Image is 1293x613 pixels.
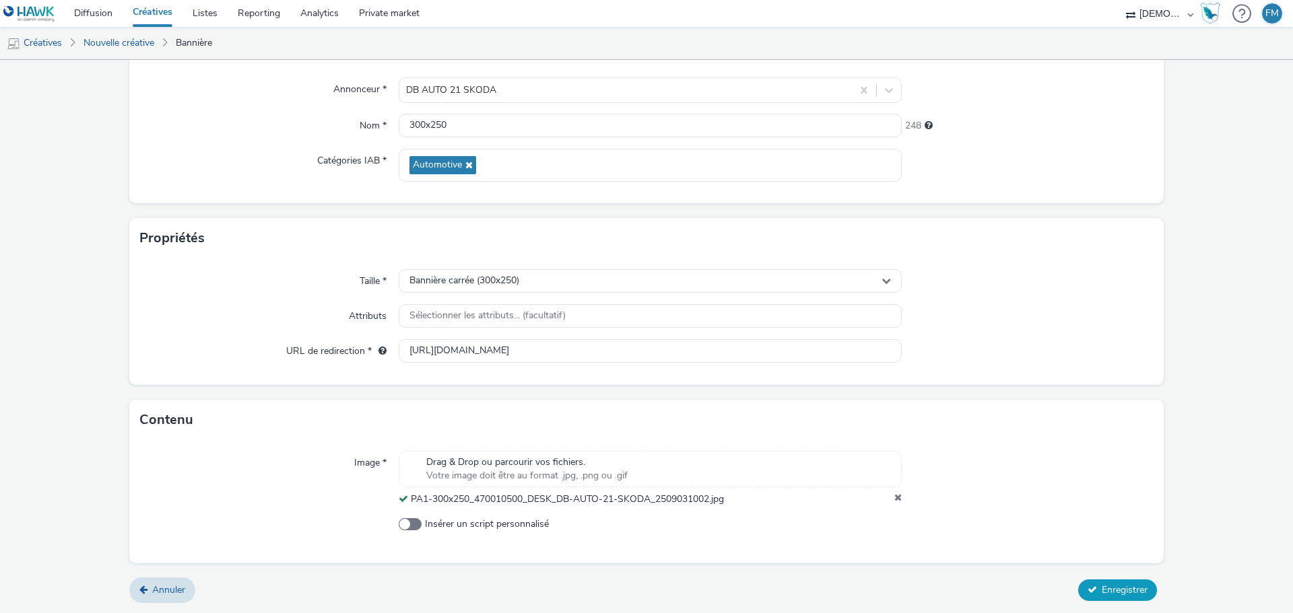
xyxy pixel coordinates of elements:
img: mobile [7,37,20,50]
span: PA1-300x250_470010500_DESK_DB-AUTO-21-SKODA_2509031002.jpg [411,493,724,505]
input: Nom [399,114,902,137]
label: Nom * [354,114,392,133]
h3: Contenu [139,410,193,430]
span: Insérer un script personnalisé [425,517,549,531]
img: undefined Logo [3,5,55,22]
a: Bannière [169,27,219,59]
span: Sélectionner les attributs... (facultatif) [409,310,566,322]
input: url... [399,339,902,363]
span: 248 [905,119,921,133]
img: Hawk Academy [1200,3,1220,24]
span: Annuler [152,583,185,596]
span: Enregistrer [1102,583,1148,596]
span: Automotive [413,159,462,171]
label: URL de redirection * [281,339,392,358]
div: L'URL de redirection sera utilisée comme URL de validation avec certains SSP et ce sera l'URL de ... [372,345,387,358]
button: Enregistrer [1078,579,1157,601]
a: Hawk Academy [1200,3,1226,24]
div: FM [1265,3,1279,24]
span: Votre image doit être au format .jpg, .png ou .gif [426,469,628,482]
label: Attributs [343,304,392,323]
label: Taille * [354,269,392,288]
span: Bannière carrée (300x250) [409,275,519,287]
a: Nouvelle créative [77,27,161,59]
label: Image * [349,451,392,470]
label: Annonceur * [328,77,392,96]
label: Catégories IAB * [312,149,392,168]
h3: Propriétés [139,228,205,248]
div: 255 caractères maximum [925,119,933,133]
span: Drag & Drop ou parcourir vos fichiers. [426,456,628,469]
a: Annuler [129,577,195,603]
